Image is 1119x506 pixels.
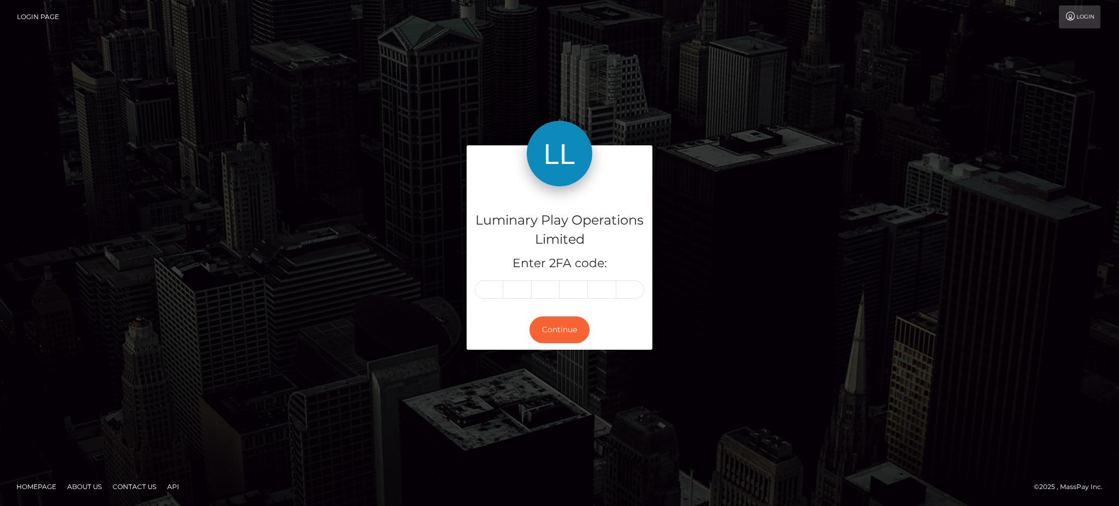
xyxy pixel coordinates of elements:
[108,478,161,495] a: Contact Us
[12,478,61,495] a: Homepage
[475,255,644,272] h5: Enter 2FA code:
[163,478,184,495] a: API
[529,316,590,343] button: Continue
[475,211,644,249] h4: Luminary Play Operations Limited
[17,5,59,28] a: Login Page
[1034,481,1111,493] div: © 2025 , MassPay Inc.
[1059,5,1100,28] a: Login
[63,478,106,495] a: About Us
[527,121,592,186] img: Luminary Play Operations Limited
